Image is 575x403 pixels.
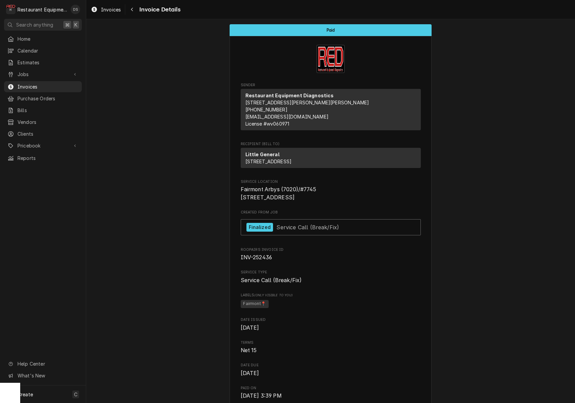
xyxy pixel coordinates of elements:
[327,28,335,32] span: Paid
[241,186,421,201] span: Service Location
[4,358,82,369] a: Go to Help Center
[245,107,287,112] a: [PHONE_NUMBER]
[71,5,80,14] div: Derek Stewart's Avatar
[241,82,421,88] span: Sender
[245,152,279,157] strong: Little General
[241,179,421,184] span: Service Location
[241,179,421,202] div: Service Location
[16,21,53,28] span: Search anything
[316,45,345,73] img: Logo
[245,114,329,120] a: [EMAIL_ADDRESS][DOMAIN_NAME]
[74,391,77,398] span: C
[71,5,80,14] div: DS
[241,325,259,331] span: [DATE]
[241,299,421,309] span: [object Object]
[254,293,292,297] span: (Only Visible to You)
[241,148,421,168] div: Recipient (Bill To)
[18,71,68,78] span: Jobs
[245,121,290,127] span: License # wv060971
[241,210,421,215] span: Created From Job
[18,83,78,90] span: Invoices
[241,89,421,133] div: Sender
[18,107,78,114] span: Bills
[4,81,82,92] a: Invoices
[65,21,70,28] span: ⌘
[241,324,421,332] span: Date Issued
[241,340,421,355] div: Terms
[6,5,15,14] div: R
[241,247,421,262] div: Roopairs Invoice ID
[241,293,421,298] span: Labels
[18,59,78,66] span: Estimates
[6,5,15,14] div: Restaurant Equipment Diagnostics's Avatar
[241,317,421,323] span: Date Issued
[4,116,82,128] a: Vendors
[241,340,421,345] span: Terms
[18,130,78,137] span: Clients
[230,24,432,36] div: Status
[18,392,33,397] span: Create
[241,392,421,400] span: Paid On
[241,276,421,284] span: Service Type
[137,5,180,14] span: Invoice Details
[241,317,421,332] div: Date Issued
[241,210,421,239] div: Created From Job
[241,186,316,201] span: Fairmont Arbys (7020)/#7745 [STREET_ADDRESS]
[101,6,121,13] span: Invoices
[245,159,292,164] span: [STREET_ADDRESS]
[241,254,272,261] span: INV-252436
[4,140,82,151] a: Go to Pricebook
[241,82,421,133] div: Invoice Sender
[241,277,302,283] span: Service Call (Break/Fix)
[241,254,421,262] span: Roopairs Invoice ID
[4,33,82,44] a: Home
[245,100,369,105] span: [STREET_ADDRESS][PERSON_NAME][PERSON_NAME]
[241,385,421,391] span: Paid On
[241,385,421,400] div: Paid On
[18,142,68,149] span: Pricebook
[246,223,273,232] div: Finalized
[245,93,334,98] strong: Restaurant Equipment Diagnostics
[4,128,82,139] a: Clients
[241,219,421,236] a: View Job
[241,270,421,284] div: Service Type
[241,300,269,308] span: Fairmont📍
[18,95,78,102] span: Purchase Orders
[4,69,82,80] a: Go to Jobs
[276,224,339,230] span: Service Call (Break/Fix)
[241,347,257,354] span: Net 15
[18,47,78,54] span: Calendar
[241,393,282,399] span: [DATE] 3:39 PM
[4,370,82,381] a: Go to What's New
[127,4,137,15] button: Navigate back
[241,247,421,253] span: Roopairs Invoice ID
[241,370,259,376] span: [DATE]
[18,119,78,126] span: Vendors
[18,6,67,13] div: Restaurant Equipment Diagnostics
[241,270,421,275] span: Service Type
[241,346,421,355] span: Terms
[241,148,421,171] div: Recipient (Bill To)
[4,105,82,116] a: Bills
[4,19,82,31] button: Search anything⌘K
[241,141,421,147] span: Recipient (Bill To)
[18,35,78,42] span: Home
[241,363,421,377] div: Date Due
[241,89,421,130] div: Sender
[18,360,78,367] span: Help Center
[241,293,421,309] div: [object Object]
[4,57,82,68] a: Estimates
[4,45,82,56] a: Calendar
[241,363,421,368] span: Date Due
[88,4,124,15] a: Invoices
[241,141,421,171] div: Invoice Recipient
[4,153,82,164] a: Reports
[18,372,78,379] span: What's New
[74,21,77,28] span: K
[241,369,421,377] span: Date Due
[4,93,82,104] a: Purchase Orders
[18,155,78,162] span: Reports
